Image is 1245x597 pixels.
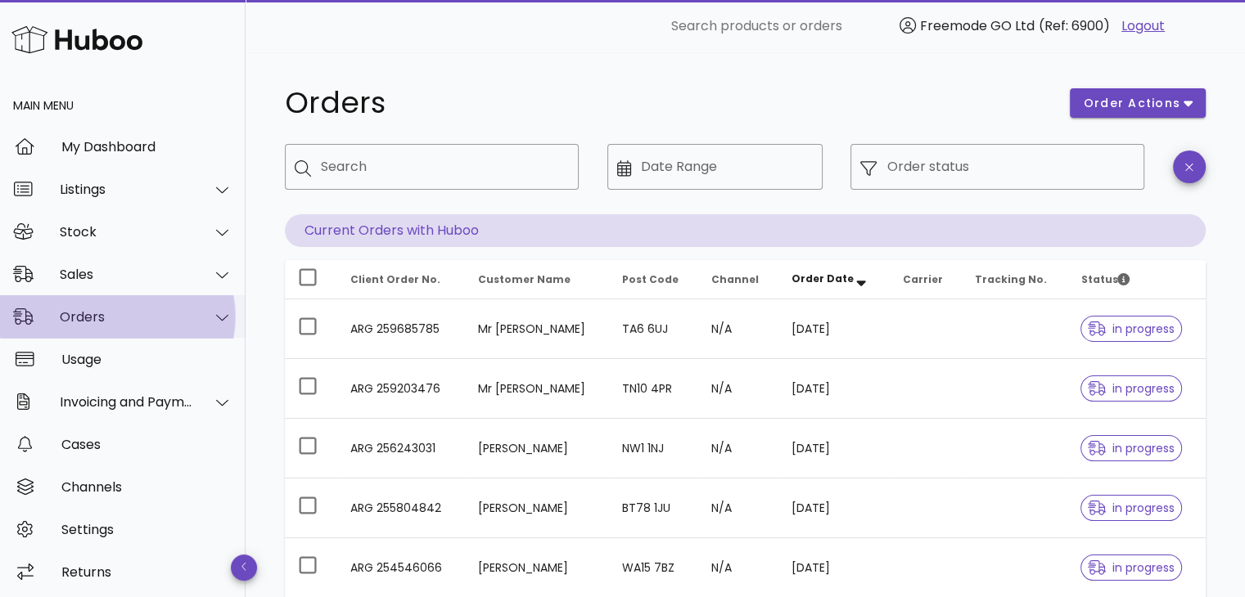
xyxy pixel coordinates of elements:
[792,272,854,285] span: Order Date
[609,478,698,538] td: BT78 1JU
[465,419,609,478] td: [PERSON_NAME]
[698,260,778,299] th: Channel
[61,564,232,580] div: Returns
[609,419,698,478] td: NW1 1NJ
[60,394,193,410] div: Invoicing and Payments
[975,272,1047,286] span: Tracking No.
[698,359,778,419] td: N/A
[478,272,571,286] span: Customer Name
[778,359,890,419] td: [DATE]
[465,299,609,359] td: Mr [PERSON_NAME]
[622,272,679,286] span: Post Code
[285,88,1050,118] h1: Orders
[778,299,890,359] td: [DATE]
[1067,260,1206,299] th: Status
[778,478,890,538] td: [DATE]
[337,419,465,478] td: ARG 256243031
[711,272,759,286] span: Channel
[1080,272,1130,286] span: Status
[60,224,193,240] div: Stock
[778,260,890,299] th: Order Date: Sorted descending. Activate to remove sorting.
[962,260,1068,299] th: Tracking No.
[1083,95,1181,112] span: order actions
[337,299,465,359] td: ARG 259685785
[1121,16,1165,36] a: Logout
[890,260,962,299] th: Carrier
[337,359,465,419] td: ARG 259203476
[60,267,193,282] div: Sales
[1088,383,1175,394] span: in progress
[60,182,193,197] div: Listings
[698,419,778,478] td: N/A
[698,478,778,538] td: N/A
[61,479,232,495] div: Channels
[337,260,465,299] th: Client Order No.
[698,299,778,359] td: N/A
[11,22,142,57] img: Huboo Logo
[285,214,1206,247] p: Current Orders with Huboo
[609,359,698,419] td: TN10 4PR
[903,272,943,286] span: Carrier
[1088,562,1175,573] span: in progress
[778,419,890,478] td: [DATE]
[337,478,465,538] td: ARG 255804842
[1039,16,1110,35] span: (Ref: 6900)
[1088,502,1175,514] span: in progress
[61,352,232,367] div: Usage
[61,522,232,537] div: Settings
[465,260,609,299] th: Customer Name
[609,260,698,299] th: Post Code
[465,359,609,419] td: Mr [PERSON_NAME]
[1088,442,1175,454] span: in progress
[1070,88,1206,118] button: order actions
[1088,323,1175,334] span: in progress
[61,437,232,452] div: Cases
[60,309,193,325] div: Orders
[609,299,698,359] td: TA6 6UJ
[920,16,1035,35] span: Freemode GO Ltd
[61,139,232,155] div: My Dashboard
[350,272,440,286] span: Client Order No.
[465,478,609,538] td: [PERSON_NAME]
